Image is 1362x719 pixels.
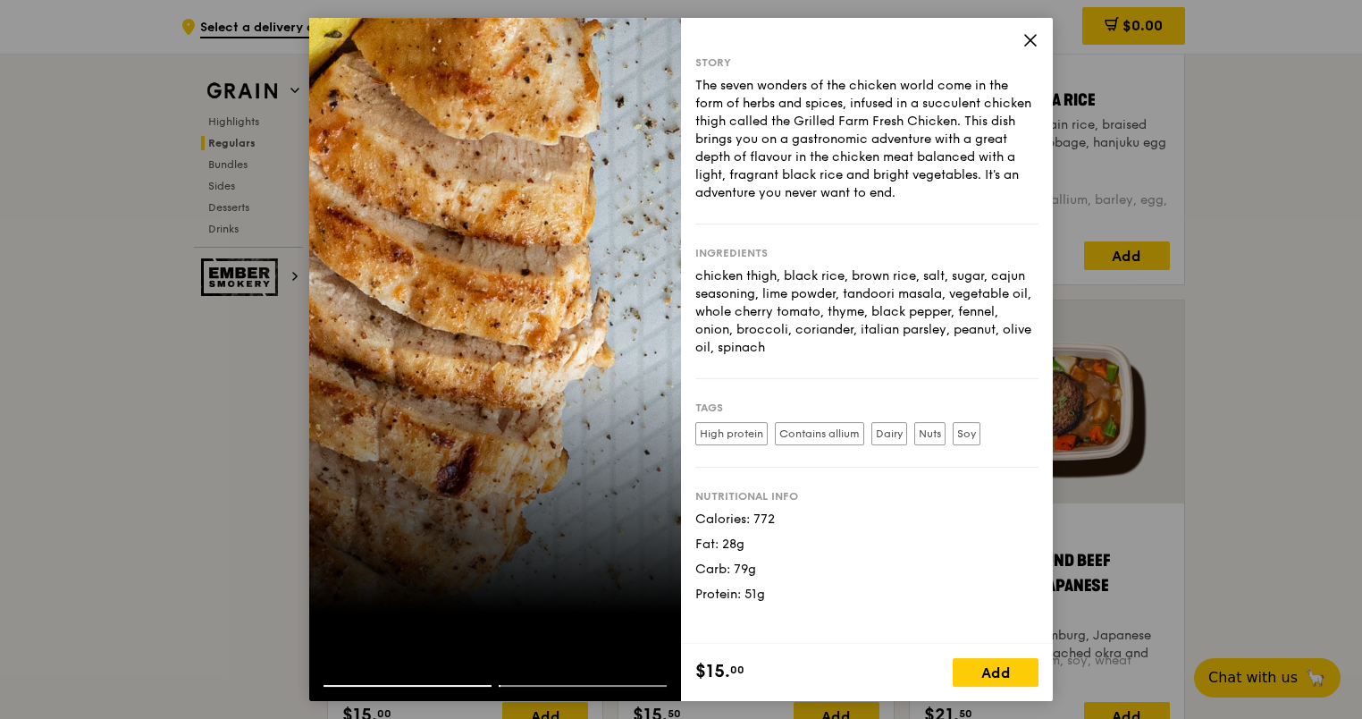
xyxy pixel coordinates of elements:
[695,489,1038,503] div: Nutritional info
[695,586,1038,604] div: Protein: 51g
[914,422,946,445] label: Nuts
[953,422,980,445] label: Soy
[695,536,1038,554] div: Fat: 28g
[695,401,1038,415] div: Tags
[871,422,907,445] label: Dairy
[695,561,1038,579] div: Carb: 79g
[730,663,744,677] span: 00
[953,658,1038,687] div: Add
[695,511,1038,529] div: Calories: 772
[775,422,864,445] label: Contains allium
[695,658,730,685] span: $15.
[695,246,1038,260] div: Ingredients
[695,267,1038,357] div: chicken thigh, black rice, brown rice, salt, sugar, cajun seasoning, lime powder, tandoori masala...
[695,422,768,445] label: High protein
[695,77,1038,202] div: The seven wonders of the chicken world come in the form of herbs and spices, infused in a succule...
[695,55,1038,70] div: Story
